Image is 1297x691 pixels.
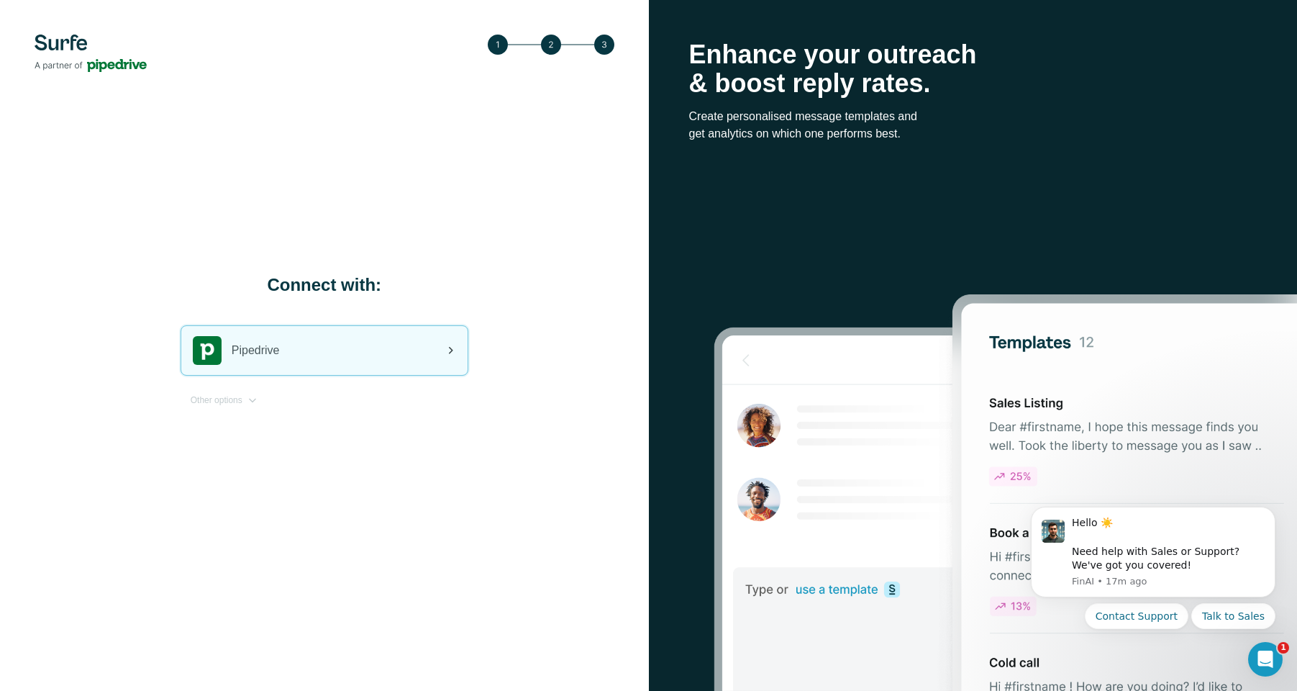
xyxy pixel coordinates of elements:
h1: Connect with: [181,274,468,297]
iframe: Intercom live chat [1248,642,1283,677]
p: get analytics on which one performs best. [689,125,1257,143]
img: pipedrive's logo [193,336,222,365]
img: Step 3 [488,35,614,55]
p: Create personalised message templates and [689,108,1257,125]
span: 1 [1278,642,1289,654]
iframe: Intercom notifications message [1009,489,1297,684]
img: Surfe's logo [35,35,147,72]
p: & boost reply rates. [689,69,1257,98]
span: Other options [191,394,242,407]
span: Pipedrive [232,342,280,359]
img: Surfe Stock Photo - Selling good vibes [714,294,1297,691]
p: Enhance your outreach [689,40,1257,69]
